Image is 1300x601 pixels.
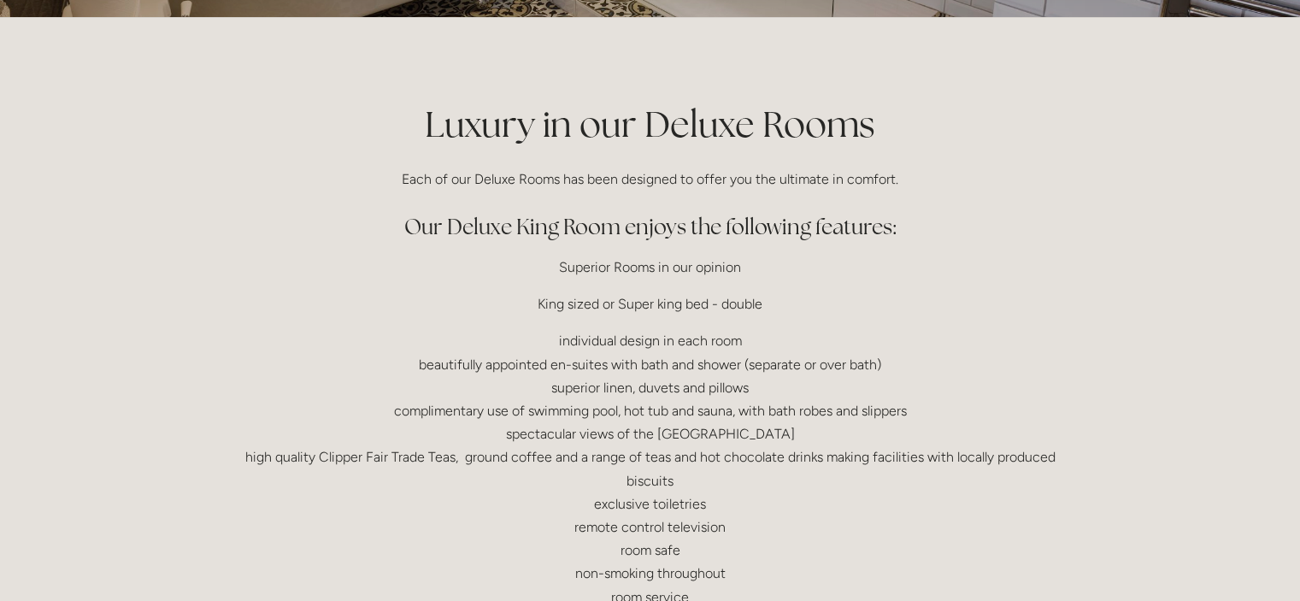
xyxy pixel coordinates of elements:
[242,256,1059,279] p: Superior Rooms in our opinion
[242,168,1059,191] p: Each of our Deluxe Rooms has been designed to offer you the ultimate in comfort.
[242,292,1059,315] p: King sized or Super king bed - double
[242,99,1059,150] h1: Luxury in our Deluxe Rooms
[242,212,1059,242] h2: Our Deluxe King Room enjoys the following features:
